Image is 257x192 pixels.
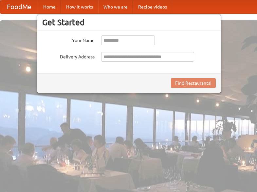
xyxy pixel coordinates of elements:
[171,78,216,88] button: Find Restaurants!
[133,0,172,13] a: Recipe videos
[98,0,133,13] a: Who we are
[42,35,95,44] label: Your Name
[42,52,95,60] label: Delivery Address
[38,0,61,13] a: Home
[61,0,98,13] a: How it works
[42,17,216,27] h3: Get Started
[0,0,38,13] a: FoodMe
